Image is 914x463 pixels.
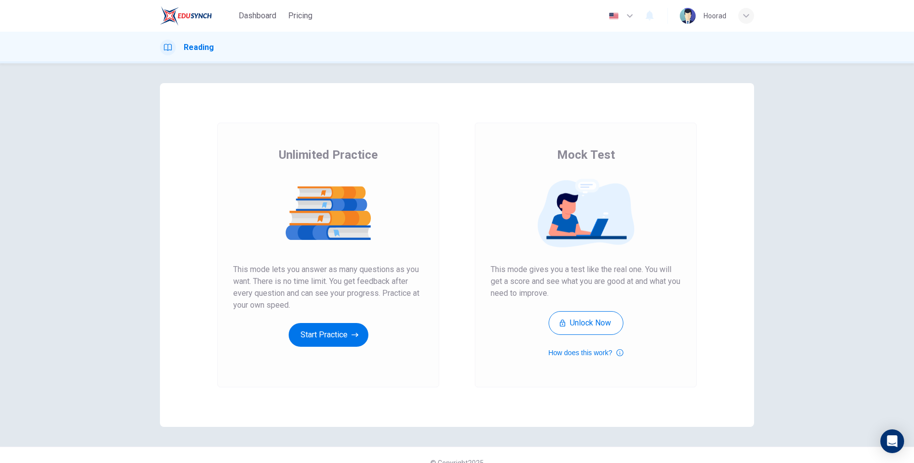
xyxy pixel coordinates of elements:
img: EduSynch logo [160,6,212,26]
img: en [608,12,620,20]
h1: Reading [184,42,214,53]
span: Mock Test [557,147,615,163]
img: Profile picture [680,8,696,24]
div: Hoorad [704,10,726,22]
button: Pricing [284,7,316,25]
a: EduSynch logo [160,6,235,26]
span: Unlimited Practice [279,147,378,163]
span: Pricing [288,10,312,22]
span: This mode gives you a test like the real one. You will get a score and see what you are good at a... [491,264,681,299]
div: Open Intercom Messenger [880,429,904,453]
button: Unlock Now [549,311,623,335]
button: Start Practice [289,323,368,347]
span: Dashboard [239,10,276,22]
span: This mode lets you answer as many questions as you want. There is no time limit. You get feedback... [233,264,423,311]
button: How does this work? [548,347,623,359]
button: Dashboard [235,7,280,25]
